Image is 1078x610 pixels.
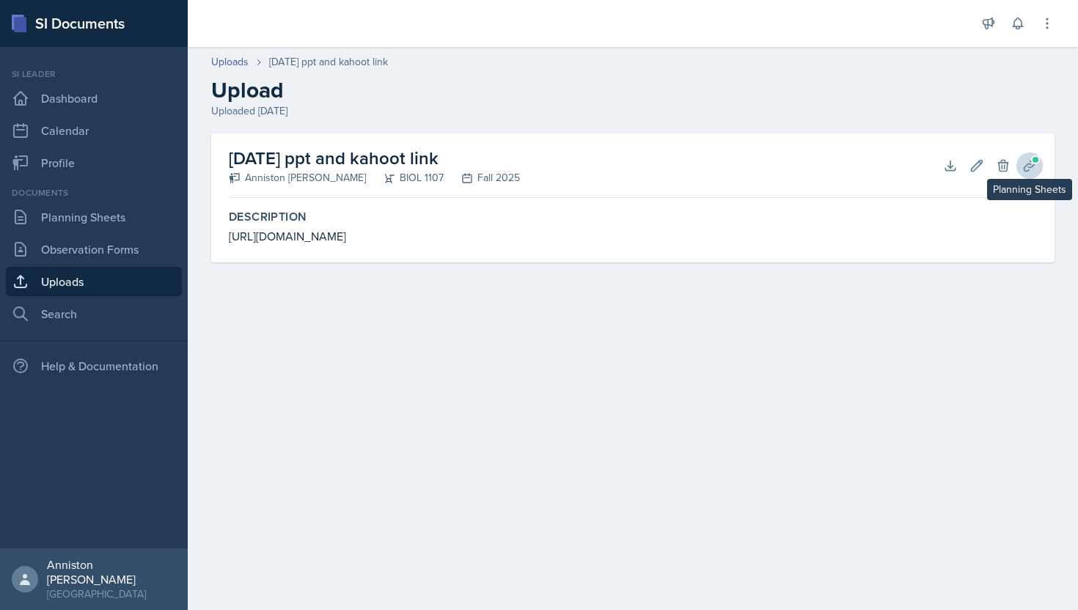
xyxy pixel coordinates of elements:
[211,103,1055,119] div: Uploaded [DATE]
[6,186,182,199] div: Documents
[6,351,182,381] div: Help & Documentation
[6,235,182,264] a: Observation Forms
[444,170,520,185] div: Fall 2025
[6,67,182,81] div: Si leader
[366,170,444,185] div: BIOL 1107
[211,77,1055,103] h2: Upload
[229,227,1037,245] div: [URL][DOMAIN_NAME]
[229,145,520,172] h2: [DATE] ppt and kahoot link
[6,84,182,113] a: Dashboard
[229,170,366,185] div: Anniston [PERSON_NAME]
[6,299,182,328] a: Search
[6,116,182,145] a: Calendar
[6,202,182,232] a: Planning Sheets
[269,54,388,70] div: [DATE] ppt and kahoot link
[1016,152,1043,179] button: Planning Sheets
[211,54,249,70] a: Uploads
[47,587,176,601] div: [GEOGRAPHIC_DATA]
[6,267,182,296] a: Uploads
[47,557,176,587] div: Anniston [PERSON_NAME]
[6,148,182,177] a: Profile
[229,210,1037,224] label: Description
